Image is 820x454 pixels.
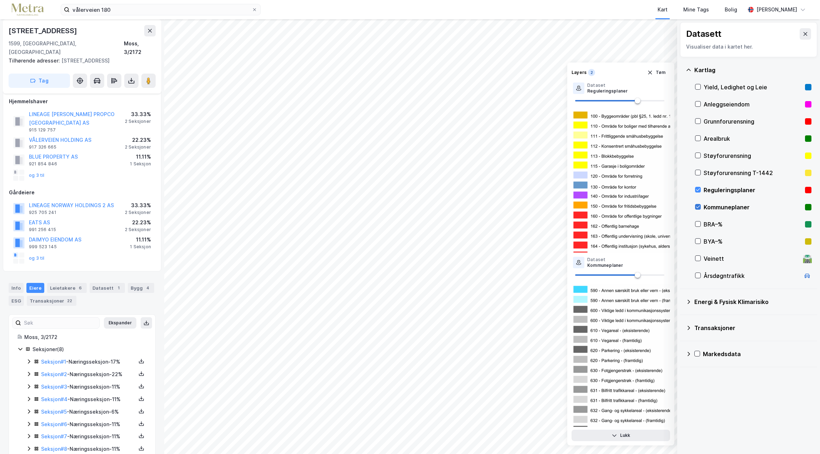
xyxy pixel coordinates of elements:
[47,283,87,293] div: Leietakere
[41,433,67,439] a: Seksjon#7
[41,420,136,429] div: - Næringsseksjon - 11%
[130,153,151,161] div: 11.11%
[115,284,122,291] div: 1
[41,358,136,366] div: - Næringsseksjon - 17%
[686,43,811,51] div: Visualiser data i kartet her.
[9,283,24,293] div: Info
[125,110,151,119] div: 33.33%
[130,235,151,244] div: 11.11%
[704,169,802,177] div: Støyforurensning T-1442
[41,432,136,441] div: - Næringsseksjon - 11%
[572,70,587,75] div: Layers
[124,39,156,56] div: Moss, 3/2172
[125,144,151,150] div: 2 Seksjoner
[588,69,595,76] div: 2
[9,25,79,36] div: [STREET_ADDRESS]
[41,395,136,404] div: - Næringsseksjon - 11%
[784,420,820,454] div: Kontrollprogram for chat
[704,271,800,280] div: Årsdøgntrafikk
[26,283,44,293] div: Eiere
[9,56,150,65] div: [STREET_ADDRESS]
[9,39,124,56] div: 1599, [GEOGRAPHIC_DATA], [GEOGRAPHIC_DATA]
[130,244,151,250] div: 1 Seksjon
[784,420,820,454] iframe: Chat Widget
[125,210,151,215] div: 2 Seksjoner
[704,151,802,160] div: Støyforurensning
[703,350,811,358] div: Markedsdata
[658,5,668,14] div: Kart
[694,324,811,332] div: Transaksjoner
[704,134,802,143] div: Arealbruk
[41,384,67,390] a: Seksjon#3
[643,67,670,78] button: Tøm
[41,446,67,452] a: Seksjon#8
[144,284,151,291] div: 4
[41,396,67,402] a: Seksjon#4
[70,4,252,15] input: Søk på adresse, matrikkel, gårdeiere, leietakere eller personer
[125,227,151,233] div: 2 Seksjoner
[29,127,56,133] div: 915 129 757
[704,203,802,211] div: Kommuneplaner
[125,136,151,144] div: 22.23%
[803,254,812,263] div: 🛣️
[9,296,24,306] div: ESG
[704,117,802,126] div: Grunnforurensning
[587,263,623,268] div: Kommuneplaner
[29,144,56,150] div: 917 326 665
[704,186,802,194] div: Reguleringsplaner
[104,317,136,329] button: Ekspander
[41,445,136,453] div: - Næringsseksjon - 11%
[29,161,57,167] div: 921 854 846
[77,284,84,291] div: 6
[32,345,147,354] div: Seksjoner ( 8 )
[704,83,802,91] div: Yield, Ledighet og Leie
[130,161,151,167] div: 1 Seksjon
[683,5,709,14] div: Mine Tags
[41,371,67,377] a: Seksjon#2
[587,88,628,94] div: Reguleringsplaner
[704,254,800,263] div: Veinett
[128,283,154,293] div: Bygg
[694,66,811,74] div: Kartlag
[9,188,155,197] div: Gårdeiere
[41,409,67,415] a: Seksjon#5
[125,119,151,124] div: 2 Seksjoner
[125,218,151,227] div: 22.23%
[9,74,70,88] button: Tag
[704,220,802,229] div: BRA–%
[9,58,61,64] span: Tilhørende adresser:
[29,227,56,233] div: 991 256 415
[725,5,737,14] div: Bolig
[756,5,797,14] div: [PERSON_NAME]
[41,359,66,365] a: Seksjon#1
[90,283,125,293] div: Datasett
[29,210,56,215] div: 925 705 241
[41,370,136,379] div: - Næringsseksjon - 22%
[41,383,136,391] div: - Næringsseksjon - 11%
[11,4,44,16] img: metra-logo.256734c3b2bbffee19d4.png
[66,297,74,304] div: 22
[41,421,67,427] a: Seksjon#6
[21,318,99,328] input: Søk
[704,237,802,246] div: BYA–%
[686,28,721,40] div: Datasett
[125,201,151,210] div: 33.33%
[694,298,811,306] div: Energi & Fysisk Klimarisiko
[587,257,623,263] div: Dataset
[24,333,147,341] div: Moss, 3/2172
[587,83,628,88] div: Dataset
[9,97,155,106] div: Hjemmelshaver
[29,244,57,250] div: 999 523 145
[27,296,76,306] div: Transaksjoner
[704,100,802,109] div: Anleggseiendom
[572,430,670,441] button: Lukk
[41,408,136,416] div: - Næringsseksjon - 6%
